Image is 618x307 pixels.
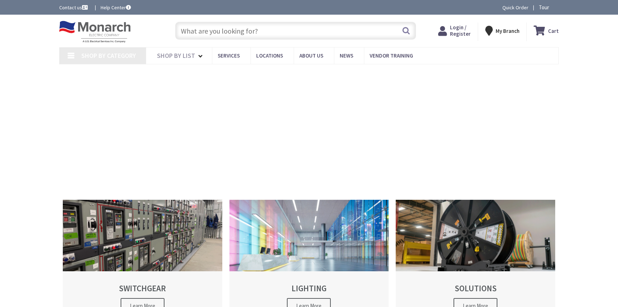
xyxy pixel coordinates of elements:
[340,52,353,59] span: News
[242,284,376,293] h2: LIGHTING
[59,4,89,11] a: Contact us
[101,4,131,11] a: Help Center
[157,51,195,60] span: Shop By List
[408,284,543,293] h2: SOLUTIONS
[256,52,283,59] span: Locations
[438,24,471,37] a: Login / Register
[218,52,240,59] span: Services
[81,51,136,60] span: Shop By Category
[548,24,559,37] strong: Cart
[175,22,416,40] input: What are you looking for?
[59,21,131,43] img: Monarch Electric Company
[370,52,413,59] span: Vendor Training
[485,24,520,37] div: My Branch
[450,24,471,37] span: Login / Register
[502,4,528,11] a: Quick Order
[75,284,210,293] h2: SWITCHGEAR
[539,4,557,11] span: Tour
[534,24,559,37] a: Cart
[496,28,520,34] strong: My Branch
[299,52,323,59] span: About Us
